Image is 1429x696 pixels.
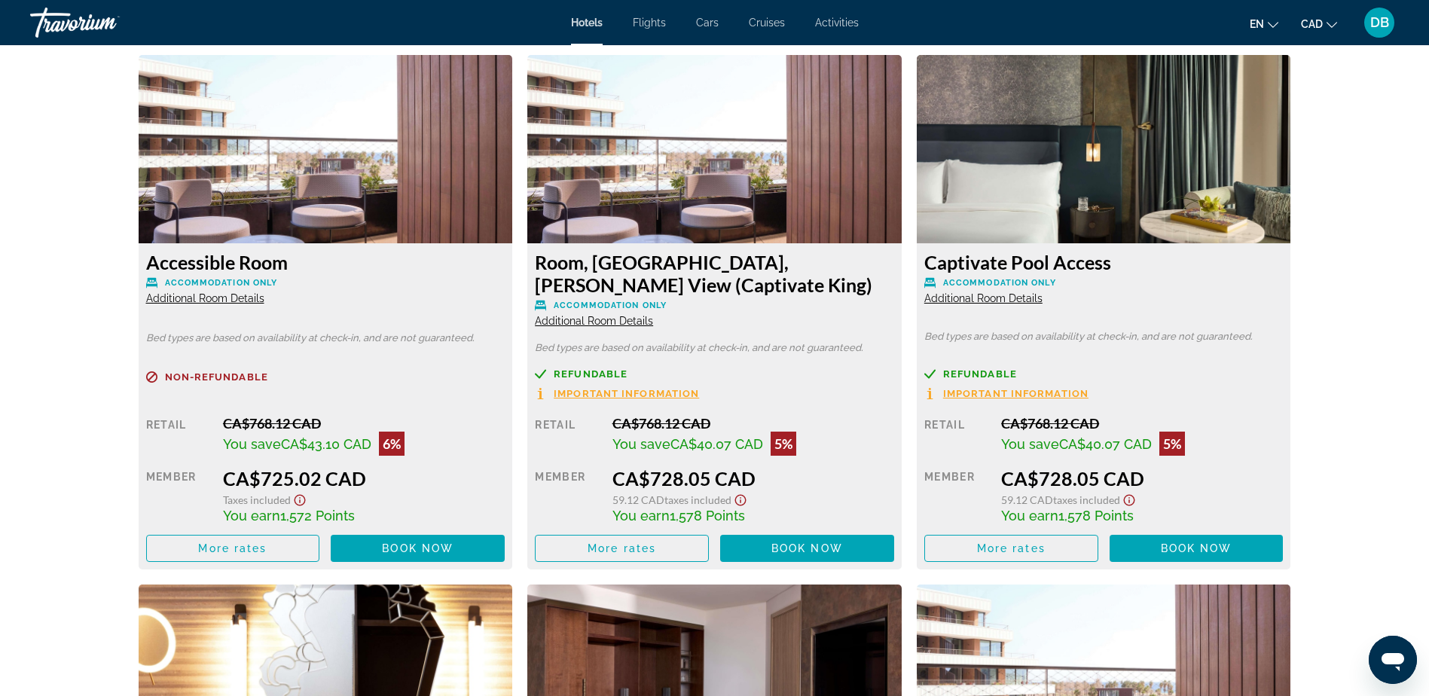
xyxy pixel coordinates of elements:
[924,535,1098,562] button: More rates
[554,301,667,310] span: Accommodation Only
[146,535,320,562] button: More rates
[223,508,280,524] span: You earn
[535,467,600,524] div: Member
[943,389,1089,398] span: Important Information
[1159,432,1185,456] div: 5%
[165,278,278,288] span: Accommodation Only
[139,55,513,243] img: 5e9b5080-0c7d-4e15-8010-435b2d516b2b.jpeg
[535,535,709,562] button: More rates
[1369,636,1417,684] iframe: Button to launch messaging window
[924,331,1284,342] p: Bed types are based on availability at check-in, and are not guaranteed.
[588,542,656,554] span: More rates
[331,535,505,562] button: Book now
[731,490,750,507] button: Show Taxes and Fees disclaimer
[280,508,355,524] span: 1,572 Points
[612,436,670,452] span: You save
[612,467,894,490] div: CA$728.05 CAD
[223,493,291,506] span: Taxes included
[771,432,796,456] div: 5%
[633,17,666,29] a: Flights
[664,493,731,506] span: Taxes included
[1059,436,1152,452] span: CA$40.07 CAD
[720,535,894,562] button: Book now
[670,508,745,524] span: 1,578 Points
[943,369,1017,379] span: Refundable
[223,436,281,452] span: You save
[1370,15,1389,30] span: DB
[924,467,990,524] div: Member
[977,542,1046,554] span: More rates
[749,17,785,29] a: Cruises
[1001,493,1053,506] span: 59.12 CAD
[612,493,664,506] span: 59.12 CAD
[146,251,505,273] h3: Accessible Room
[554,389,699,398] span: Important Information
[291,490,309,507] button: Show Taxes and Fees disclaimer
[535,251,894,296] h3: Room, [GEOGRAPHIC_DATA], [PERSON_NAME] View (Captivate King)
[535,315,653,327] span: Additional Room Details
[612,508,670,524] span: You earn
[1058,508,1134,524] span: 1,578 Points
[670,436,763,452] span: CA$40.07 CAD
[612,415,894,432] div: CA$768.12 CAD
[281,436,371,452] span: CA$43.10 CAD
[924,368,1284,380] a: Refundable
[815,17,859,29] a: Activities
[771,542,843,554] span: Book now
[146,292,264,304] span: Additional Room Details
[1001,415,1283,432] div: CA$768.12 CAD
[527,55,902,243] img: 5e9b5080-0c7d-4e15-8010-435b2d516b2b.jpeg
[924,415,990,456] div: Retail
[146,333,505,343] p: Bed types are based on availability at check-in, and are not guaranteed.
[1161,542,1232,554] span: Book now
[943,278,1056,288] span: Accommodation Only
[1250,13,1278,35] button: Change language
[1001,436,1059,452] span: You save
[535,387,699,400] button: Important Information
[1301,13,1337,35] button: Change currency
[1360,7,1399,38] button: User Menu
[554,369,627,379] span: Refundable
[535,415,600,456] div: Retail
[571,17,603,29] a: Hotels
[382,542,453,554] span: Book now
[535,343,894,353] p: Bed types are based on availability at check-in, and are not guaranteed.
[1301,18,1323,30] span: CAD
[1001,467,1283,490] div: CA$728.05 CAD
[917,55,1291,243] img: 699f93d6-f0ac-4364-a3e9-d2be99fc9f6d.jpeg
[1250,18,1264,30] span: en
[165,372,268,382] span: Non-refundable
[924,387,1089,400] button: Important Information
[198,542,267,554] span: More rates
[223,467,505,490] div: CA$725.02 CAD
[1110,535,1284,562] button: Book now
[924,292,1043,304] span: Additional Room Details
[223,415,505,432] div: CA$768.12 CAD
[924,251,1284,273] h3: Captivate Pool Access
[1120,490,1138,507] button: Show Taxes and Fees disclaimer
[696,17,719,29] a: Cars
[30,3,181,42] a: Travorium
[1053,493,1120,506] span: Taxes included
[1001,508,1058,524] span: You earn
[379,432,405,456] div: 6%
[146,415,212,456] div: Retail
[535,368,894,380] a: Refundable
[146,467,212,524] div: Member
